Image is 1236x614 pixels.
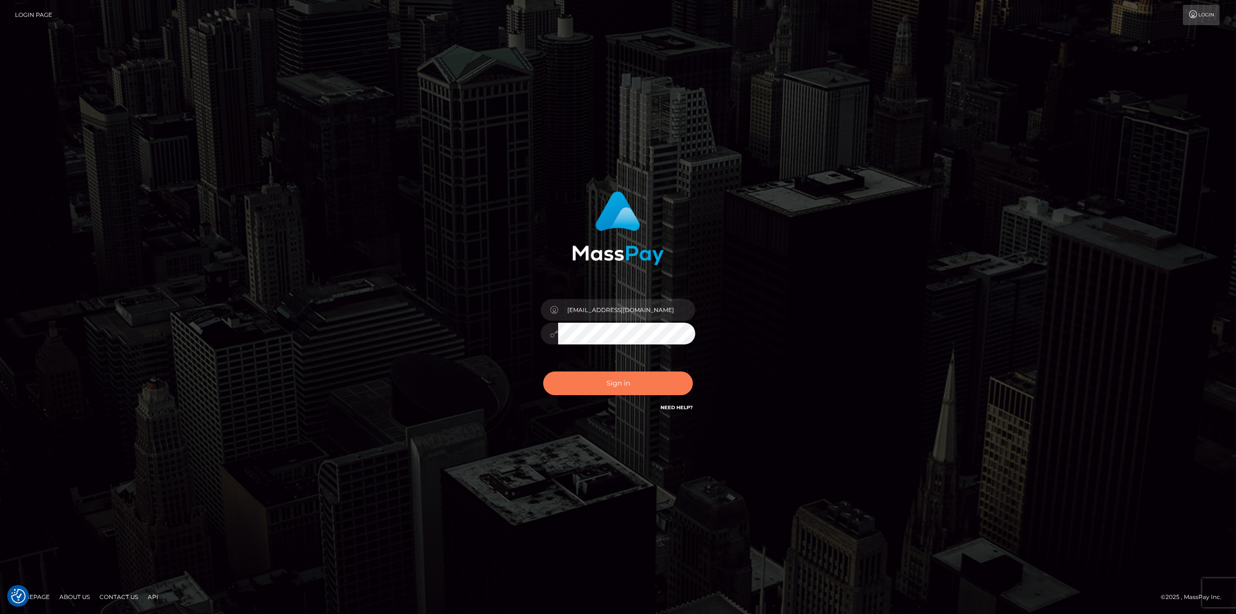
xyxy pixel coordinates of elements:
button: Consent Preferences [11,589,26,603]
img: Revisit consent button [11,589,26,603]
div: © 2025 , MassPay Inc. [1161,592,1229,602]
a: API [144,589,162,604]
a: Login [1183,5,1220,25]
a: Login Page [15,5,52,25]
button: Sign in [543,371,693,395]
a: Need Help? [660,404,693,411]
img: MassPay Login [572,191,664,265]
a: Homepage [11,589,54,604]
input: Username... [558,299,695,321]
a: Contact Us [96,589,142,604]
a: About Us [56,589,94,604]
